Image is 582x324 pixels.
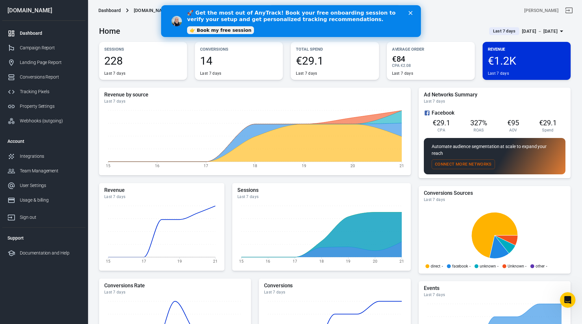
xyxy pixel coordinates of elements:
[2,7,85,13] div: [DOMAIN_NAME]
[20,88,80,95] div: Tracking Pixels
[20,30,80,37] div: Dashboard
[177,259,182,263] tspan: 19
[104,187,219,193] h5: Revenue
[2,41,85,55] a: Campaign Report
[536,264,545,268] p: other
[524,7,559,14] div: Account id: mN52Bpol
[488,46,565,53] p: Revenue
[392,71,413,76] div: Last 7 days
[2,70,85,84] a: Conversions Report
[484,26,571,37] button: Last 7 days[DATE] － [DATE]
[104,71,125,76] div: Last 7 days
[20,182,80,189] div: User Settings
[296,71,317,76] div: Last 7 days
[424,99,565,104] div: Last 7 days
[213,259,218,263] tspan: 21
[237,194,406,199] div: Last 7 days
[474,128,484,133] span: ROAS
[98,7,121,14] div: Dashboard
[161,5,421,37] iframe: Intercom live chat banner
[104,46,182,53] p: Sessions
[399,259,404,263] tspan: 21
[546,264,547,268] span: -
[469,264,471,268] span: -
[432,143,558,157] p: Automate audience segmentation at scale to expand your reach
[488,55,565,66] span: €1.2K
[296,46,373,53] p: Total Spend
[200,55,278,66] span: 14
[264,282,406,289] h5: Conversions
[346,259,350,263] tspan: 19
[2,55,85,70] a: Landing Page Report
[2,133,85,149] li: Account
[560,292,576,308] iframe: Intercom live chat
[20,153,80,160] div: Integrations
[204,163,208,168] tspan: 17
[2,149,85,164] a: Integrations
[104,99,406,104] div: Last 7 days
[20,74,80,81] div: Conversions Report
[2,99,85,114] a: Property Settings
[106,259,110,263] tspan: 15
[266,259,270,263] tspan: 16
[2,193,85,207] a: Usage & billing
[142,259,146,263] tspan: 17
[373,259,377,263] tspan: 20
[20,59,80,66] div: Landing Page Report
[525,264,526,268] span: -
[480,264,496,268] p: unknown
[104,290,246,295] div: Last 7 days
[270,5,400,16] button: Find anything...⌘ + K
[431,264,440,268] p: direct
[507,119,519,127] span: €95
[264,290,406,295] div: Last 7 days
[442,264,443,268] span: -
[237,187,406,193] h5: Sessions
[399,163,404,168] tspan: 21
[293,259,297,263] tspan: 17
[2,84,85,99] a: Tracking Pixels
[200,71,221,76] div: Last 7 days
[392,46,470,53] p: Average Order
[488,71,509,76] div: Last 7 days
[542,128,554,133] span: Spend
[247,6,254,10] div: Close
[522,27,558,35] div: [DATE] － [DATE]
[2,26,85,41] a: Dashboard
[424,197,565,202] div: Last 7 days
[509,128,517,133] span: AOV
[20,214,80,221] div: Sign out
[302,163,306,168] tspan: 19
[401,63,411,68] span: €2.08
[2,164,85,178] a: Team Management
[20,103,80,110] div: Property Settings
[296,55,373,66] span: €29.1
[539,119,557,127] span: €29.1
[2,207,85,225] a: Sign out
[497,264,499,268] span: -
[433,119,450,127] span: €29.1
[432,159,495,169] button: Connect More Networks
[350,163,355,168] tspan: 20
[200,46,278,53] p: Conversions
[437,128,445,133] span: CPA
[104,282,246,289] h5: Conversions Rate
[392,63,401,68] span: CPA :
[134,6,170,15] span: leadoussinet.com
[424,285,565,292] h5: Events
[104,55,182,66] span: 228
[155,163,159,168] tspan: 16
[253,163,257,168] tspan: 18
[392,55,470,63] span: €84
[424,292,565,297] div: Last 7 days
[424,92,565,98] h5: Ad Networks Summary
[2,230,85,246] li: Support
[452,264,468,268] p: facebook
[490,28,518,34] span: Last 7 days
[319,259,324,263] tspan: 18
[508,264,524,268] p: Unknown
[424,109,430,117] svg: Facebook Ads
[239,259,244,263] tspan: 15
